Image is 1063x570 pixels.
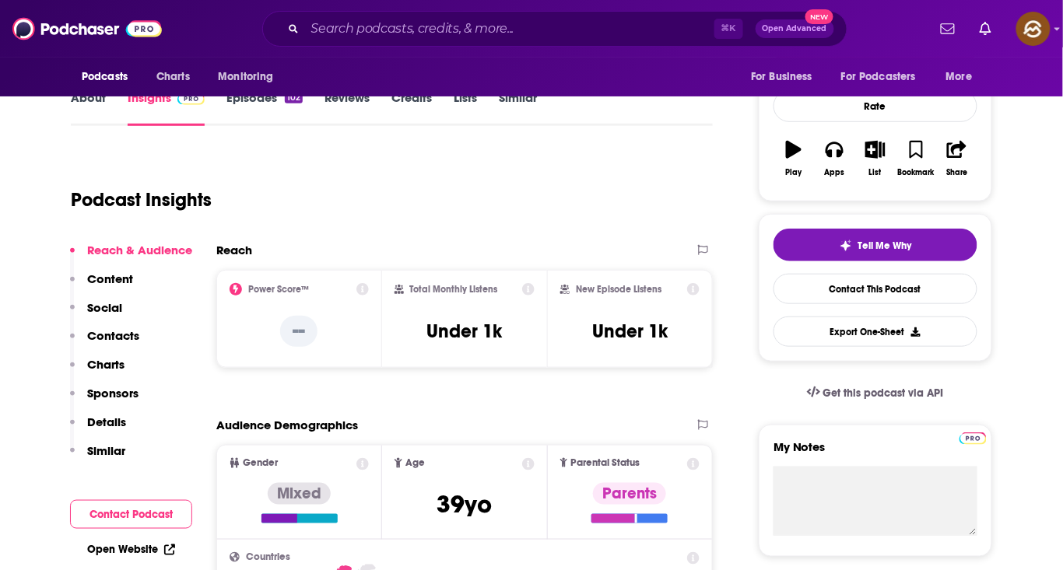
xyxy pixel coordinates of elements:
span: ⌘ K [714,19,743,39]
button: Contact Podcast [70,500,192,529]
img: Podchaser - Follow, Share and Rate Podcasts [12,14,162,44]
span: 39 yo [437,489,492,519]
span: Logged in as hey85204 [1016,12,1051,46]
span: Podcasts [82,66,128,88]
a: About [71,90,106,126]
p: Charts [87,357,125,372]
p: Reach & Audience [87,243,192,257]
h2: Power Score™ [248,284,309,295]
div: Mixed [268,483,331,505]
button: open menu [207,62,293,92]
h3: Under 1k [592,320,668,343]
button: Bookmark [896,131,936,187]
button: Sponsors [70,386,139,414]
h2: Reach [216,243,252,257]
div: 102 [285,93,303,103]
p: Content [87,271,133,286]
span: Parental Status [570,458,640,468]
div: List [869,168,882,177]
button: Similar [70,443,125,472]
div: Bookmark [898,168,935,177]
button: Share [937,131,977,187]
a: InsightsPodchaser Pro [128,90,205,126]
a: Episodes102 [226,90,303,126]
h2: Total Monthly Listens [410,284,498,295]
p: Contacts [87,328,139,343]
p: Sponsors [87,386,139,400]
button: open menu [71,62,148,92]
a: Open Website [87,543,175,556]
h2: Audience Demographics [216,418,358,432]
button: open menu [740,62,832,92]
button: Details [70,414,126,443]
span: New [805,9,833,24]
h2: New Episode Listens [576,284,661,295]
p: Details [87,414,126,429]
h3: Under 1k [426,320,502,343]
a: Show notifications dropdown [974,16,998,42]
button: open menu [831,62,938,92]
div: Apps [825,168,845,177]
div: Rate [774,90,977,122]
a: Similar [499,90,537,126]
div: Parents [593,483,666,505]
p: Social [87,300,122,315]
span: Open Advanced [763,25,827,33]
span: Gender [243,458,278,468]
p: Similar [87,443,125,458]
p: -- [280,316,317,347]
img: User Profile [1016,12,1051,46]
span: Get this podcast via API [823,386,944,400]
a: Get this podcast via API [795,374,956,412]
input: Search podcasts, credits, & more... [305,16,714,41]
span: Tell Me Why [858,240,912,252]
span: More [946,66,973,88]
button: List [855,131,896,187]
h1: Podcast Insights [71,188,212,212]
button: Content [70,271,133,300]
div: Play [786,168,802,177]
span: Age [405,458,425,468]
a: Lists [454,90,477,126]
button: Social [70,300,122,329]
button: Charts [70,357,125,386]
div: Share [946,168,967,177]
button: open menu [935,62,992,92]
label: My Notes [774,439,977,467]
a: Pro website [960,430,987,445]
button: Open AdvancedNew [756,19,834,38]
a: Contact This Podcast [774,274,977,304]
span: Charts [156,66,190,88]
img: tell me why sparkle [840,240,852,252]
button: Reach & Audience [70,243,192,271]
span: For Business [751,66,812,88]
button: Show profile menu [1016,12,1051,46]
a: Show notifications dropdown [935,16,961,42]
a: Credits [391,90,432,126]
button: tell me why sparkleTell Me Why [774,229,977,261]
a: Charts [146,62,199,92]
button: Apps [814,131,854,187]
button: Play [774,131,814,187]
button: Export One-Sheet [774,316,977,347]
a: Reviews [325,90,370,126]
img: Podchaser Pro [960,432,987,445]
span: For Podcasters [841,66,916,88]
button: Contacts [70,328,139,357]
img: Podchaser Pro [177,93,205,105]
div: Search podcasts, credits, & more... [262,11,847,47]
span: Countries [246,552,290,562]
span: Monitoring [218,66,273,88]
